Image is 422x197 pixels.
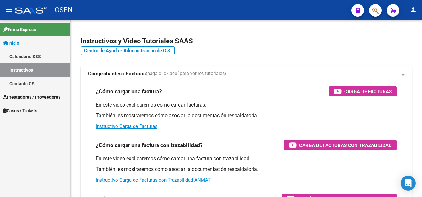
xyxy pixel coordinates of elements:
mat-expansion-panel-header: Comprobantes / Facturas(haga click aquí para ver los tutoriales) [81,66,412,81]
div: Open Intercom Messenger [401,176,416,191]
span: Inicio [3,40,19,47]
span: Prestadores / Proveedores [3,94,60,101]
span: (haga click aquí para ver los tutoriales) [146,70,226,77]
span: Carga de Facturas con Trazabilidad [299,141,392,149]
span: - OSEN [50,3,73,17]
p: En este video explicaremos cómo cargar facturas. [96,101,397,108]
span: Carga de Facturas [344,88,392,96]
p: También les mostraremos cómo asociar la documentación respaldatoria. [96,166,397,173]
strong: Comprobantes / Facturas [88,70,146,77]
h2: Instructivos y Video Tutoriales SAAS [81,35,412,47]
span: Firma Express [3,26,36,33]
mat-icon: menu [5,6,13,14]
h3: ¿Cómo cargar una factura con trazabilidad? [96,141,203,150]
h3: ¿Cómo cargar una factura? [96,87,162,96]
span: Casos / Tickets [3,107,37,114]
button: Carga de Facturas con Trazabilidad [284,140,397,150]
mat-icon: person [409,6,417,14]
a: Centro de Ayuda - Administración de O.S. [81,46,175,55]
p: En este video explicaremos cómo cargar una factura con trazabilidad. [96,155,397,162]
p: También les mostraremos cómo asociar la documentación respaldatoria. [96,112,397,119]
a: Instructivo Carga de Facturas [96,123,157,129]
button: Carga de Facturas [329,86,397,96]
a: Instructivo Carga de Facturas con Trazabilidad ANMAT [96,177,211,183]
